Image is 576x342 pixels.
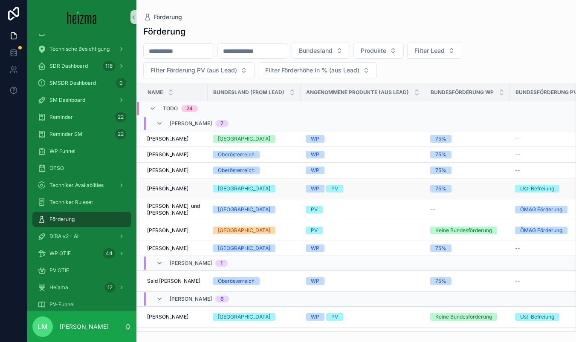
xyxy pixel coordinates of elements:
[218,206,270,213] div: [GEOGRAPHIC_DATA]
[143,13,182,21] a: Förderung
[49,80,96,86] span: SMSDR Dashboard
[32,229,131,244] a: DiBA v2 - All
[218,244,270,252] div: [GEOGRAPHIC_DATA]
[170,260,212,267] span: [PERSON_NAME]
[435,244,446,252] div: 75%
[515,245,520,252] span: --
[170,120,212,127] span: [PERSON_NAME]
[218,185,270,193] div: [GEOGRAPHIC_DATA]
[32,58,131,74] a: SDR Dashboard118
[311,277,319,285] div: WP
[32,178,131,193] a: Techniker Availabilties
[299,46,333,55] span: Bundesland
[430,227,505,234] a: Keine Bundesförderung
[306,227,420,234] a: PV
[147,135,203,142] a: [PERSON_NAME]
[49,233,80,240] span: DiBA v2 - All
[213,313,295,321] a: [GEOGRAPHIC_DATA]
[147,151,188,158] span: [PERSON_NAME]
[306,89,409,96] span: Angenommene Produkte (aus Lead)
[435,167,446,174] div: 75%
[213,167,295,174] a: Oberösterreich
[32,109,131,125] a: Reminder22
[32,41,131,57] a: Technische Besichtigung
[292,43,350,59] button: Select Button
[430,135,505,143] a: 75%
[32,75,131,91] a: SMSDR Dashboard0
[170,296,212,302] span: [PERSON_NAME]
[213,89,284,96] span: Bundesland (from Lead)
[311,206,318,213] div: PV
[520,313,554,321] div: Ust-Befreiung
[306,185,420,193] a: WPPV
[361,46,386,55] span: Produkte
[431,89,494,96] span: Bundesförderung WP
[218,135,270,143] div: [GEOGRAPHIC_DATA]
[38,322,48,332] span: LM
[49,216,75,223] span: Förderung
[32,92,131,108] a: SM Dashboard
[147,245,203,252] a: [PERSON_NAME]
[147,185,203,192] a: [PERSON_NAME]
[213,244,295,252] a: [GEOGRAPHIC_DATA]
[115,112,126,122] div: 22
[151,66,237,75] span: Filter Förderung PV (aus Lead)
[306,277,420,285] a: WP
[32,280,131,295] a: Heiama12
[147,203,203,216] a: [PERSON_NAME] und [PERSON_NAME]
[306,151,420,158] a: WP
[32,144,131,159] a: WP Funnel
[147,185,188,192] span: [PERSON_NAME]
[49,97,85,103] span: SM Dashboard
[258,62,377,78] button: Select Button
[49,148,75,155] span: WP Funnel
[32,161,131,176] a: OTSO
[32,263,131,278] a: PV OTIF
[311,167,319,174] div: WP
[148,89,163,96] span: Name
[520,185,554,193] div: Ust-Befreiung
[213,227,295,234] a: [GEOGRAPHIC_DATA]
[147,278,200,285] span: Said [PERSON_NAME]
[331,185,338,193] div: PV
[515,151,520,158] span: --
[147,278,203,285] a: Said [PERSON_NAME]
[213,135,295,143] a: [GEOGRAPHIC_DATA]
[435,135,446,143] div: 75%
[163,105,178,112] span: TODO
[213,151,295,158] a: Oberösterreich
[103,61,115,71] div: 118
[153,13,182,21] span: Förderung
[49,165,64,172] span: OTSO
[306,313,420,321] a: WPPV
[218,277,255,285] div: Oberösterreich
[435,151,446,158] div: 75%
[435,185,446,193] div: 75%
[306,167,420,174] a: WP
[218,227,270,234] div: [GEOGRAPHIC_DATA]
[520,227,562,234] div: ÖMAG Förderung
[311,185,319,193] div: WP
[353,43,404,59] button: Select Button
[220,260,223,267] div: 1
[32,297,131,312] a: PV-Funnel
[147,245,188,252] span: [PERSON_NAME]
[147,313,188,320] span: [PERSON_NAME]
[32,212,131,227] a: Förderung
[306,135,420,143] a: WP
[515,135,520,142] span: --
[49,114,73,121] span: Reminder
[331,313,338,321] div: PV
[49,63,88,69] span: SDR Dashboard
[67,10,97,24] img: App logo
[49,250,71,257] span: WP OTIF
[218,167,255,174] div: Oberösterreich
[430,313,505,321] a: Keine Bundesförderung
[430,206,505,213] a: --
[306,244,420,252] a: WP
[115,129,126,139] div: 22
[147,151,203,158] a: [PERSON_NAME]
[32,126,131,142] a: Reminder SM22
[49,46,110,52] span: Technische Besichtigung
